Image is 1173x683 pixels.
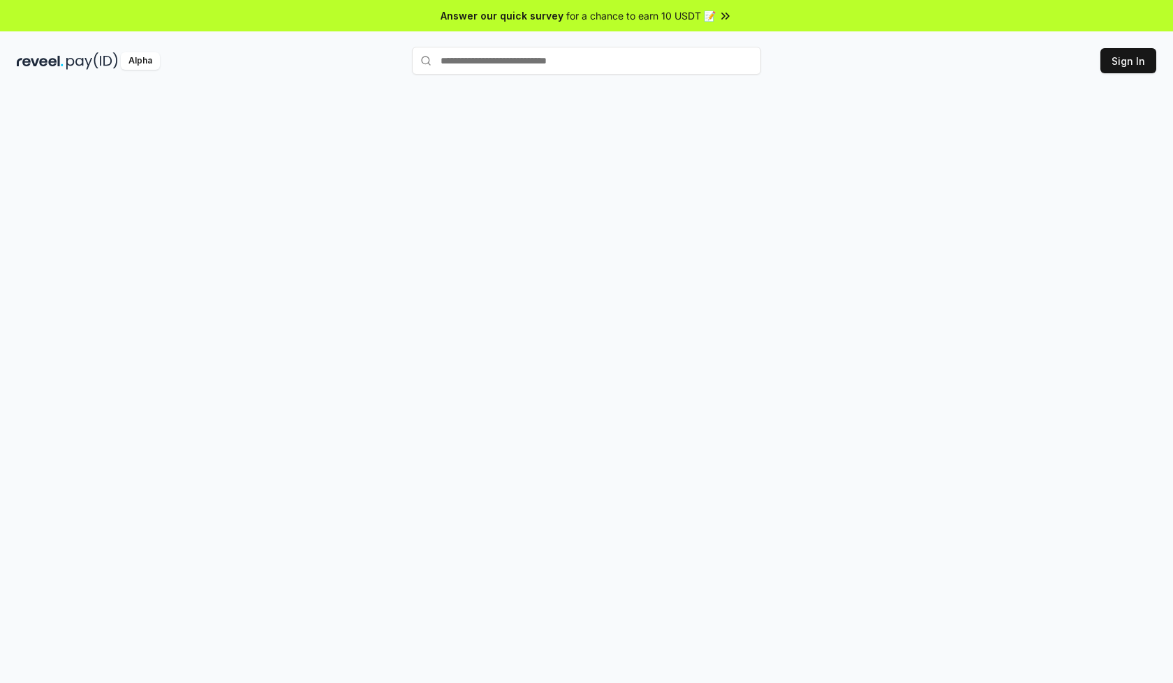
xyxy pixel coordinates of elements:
[441,8,563,23] span: Answer our quick survey
[1100,48,1156,73] button: Sign In
[121,52,160,70] div: Alpha
[17,52,64,70] img: reveel_dark
[566,8,716,23] span: for a chance to earn 10 USDT 📝
[66,52,118,70] img: pay_id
